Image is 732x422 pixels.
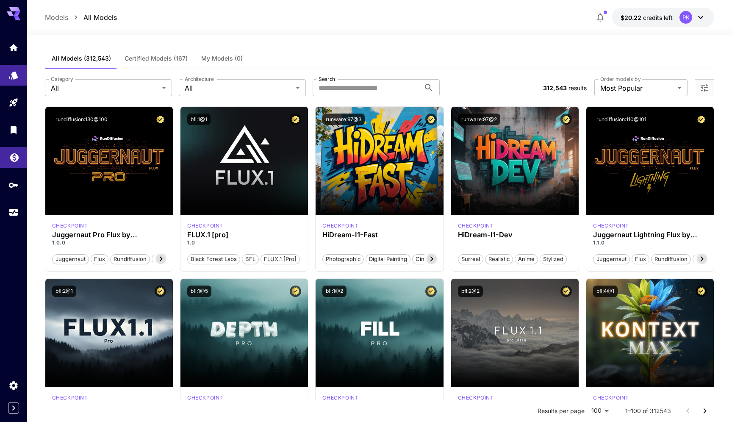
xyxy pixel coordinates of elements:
span: Digital Painting [366,255,410,264]
button: juggernaut [52,253,89,264]
button: Certified Model – Vetted for best performance and includes a commercial license. [696,286,707,297]
a: Models [45,12,68,22]
div: fluxpro [322,394,358,402]
p: checkpoint [322,222,358,230]
button: Anime [515,253,538,264]
span: results [568,84,587,92]
button: FLUX.1 [pro] [261,253,300,264]
button: runware:97@3 [322,114,365,125]
p: Results per page [538,407,585,415]
div: $20.2229 [621,13,673,22]
button: Surreal [458,253,483,264]
button: Cinematic [412,253,445,264]
label: Category [51,75,73,83]
p: checkpoint [322,394,358,402]
h3: Juggernaut Lightning Flux by RunDiffusion [593,231,707,239]
button: rundiffusion:110@101 [593,114,650,125]
span: credits left [643,14,673,21]
span: All Models (312,543) [52,55,111,62]
p: checkpoint [458,222,494,230]
nav: breadcrumb [45,12,117,22]
button: bfl:1@1 [187,114,211,125]
span: flux [632,255,649,264]
p: checkpoint [593,394,629,402]
label: Order models by [600,75,640,83]
div: fluxpro [187,222,223,230]
button: juggernaut [593,253,630,264]
span: Black Forest Labs [188,255,240,264]
p: checkpoint [187,394,223,402]
label: Search [319,75,335,83]
button: runware:97@2 [458,114,500,125]
label: Architecture [185,75,213,83]
span: Certified Models (167) [125,55,188,62]
button: bfl:1@2 [322,286,347,297]
button: Certified Model – Vetted for best performance and includes a commercial license. [155,286,166,297]
button: Certified Model – Vetted for best performance and includes a commercial license. [696,114,707,125]
span: My Models (0) [201,55,243,62]
h3: Juggernaut Pro Flux by RunDiffusion [52,231,166,239]
div: fluxpro [52,394,88,402]
span: juggernaut [593,255,629,264]
div: HiDream Fast [322,222,358,230]
div: Usage [8,207,19,218]
span: All [51,83,158,93]
button: rundiffusion [651,253,691,264]
button: bfl:2@2 [458,286,483,297]
span: Anime [515,255,538,264]
button: BFL [242,253,259,264]
span: $20.22 [621,14,643,21]
button: Certified Model – Vetted for best performance and includes a commercial license. [290,286,301,297]
a: All Models [83,12,117,22]
div: Wallet [9,150,19,160]
button: Certified Model – Vetted for best performance and includes a commercial license. [155,114,166,125]
div: fluxpro [187,394,223,402]
p: 1.0.0 [52,239,166,247]
p: checkpoint [52,222,88,230]
span: schnell [693,255,718,264]
h3: HiDream-I1-Dev [458,231,572,239]
button: pro [152,253,167,264]
button: Stylized [540,253,567,264]
span: BFL [242,255,258,264]
div: HiDream Dev [458,222,494,230]
div: API Keys [8,180,19,190]
button: bfl:2@1 [52,286,76,297]
span: Cinematic [413,255,444,264]
button: Certified Model – Vetted for best performance and includes a commercial license. [290,114,301,125]
p: checkpoint [593,222,629,230]
button: Open more filters [699,83,710,93]
div: Playground [8,94,19,105]
p: checkpoint [187,222,223,230]
button: bfl:1@5 [187,286,211,297]
div: Models [8,67,19,78]
h3: HiDream-I1-Fast [322,231,436,239]
div: FLUX.1 D [52,222,88,230]
h3: FLUX.1 [pro] [187,231,301,239]
div: 100 [588,405,612,417]
span: Realistic [485,255,513,264]
div: FLUX.1 D [593,222,629,230]
button: Certified Model – Vetted for best performance and includes a commercial license. [560,286,572,297]
button: schnell [693,253,718,264]
p: 1–100 of 312543 [625,407,671,415]
button: Expand sidebar [8,403,19,414]
span: FLUX.1 [pro] [261,255,299,264]
button: flux [632,253,649,264]
span: All [185,83,292,93]
span: Surreal [458,255,483,264]
div: Home [8,40,19,50]
span: 312,543 [543,84,567,92]
span: rundiffusion [111,255,150,264]
button: Photographic [322,253,364,264]
button: Certified Model – Vetted for best performance and includes a commercial license. [425,286,437,297]
button: Go to next page [696,403,713,419]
